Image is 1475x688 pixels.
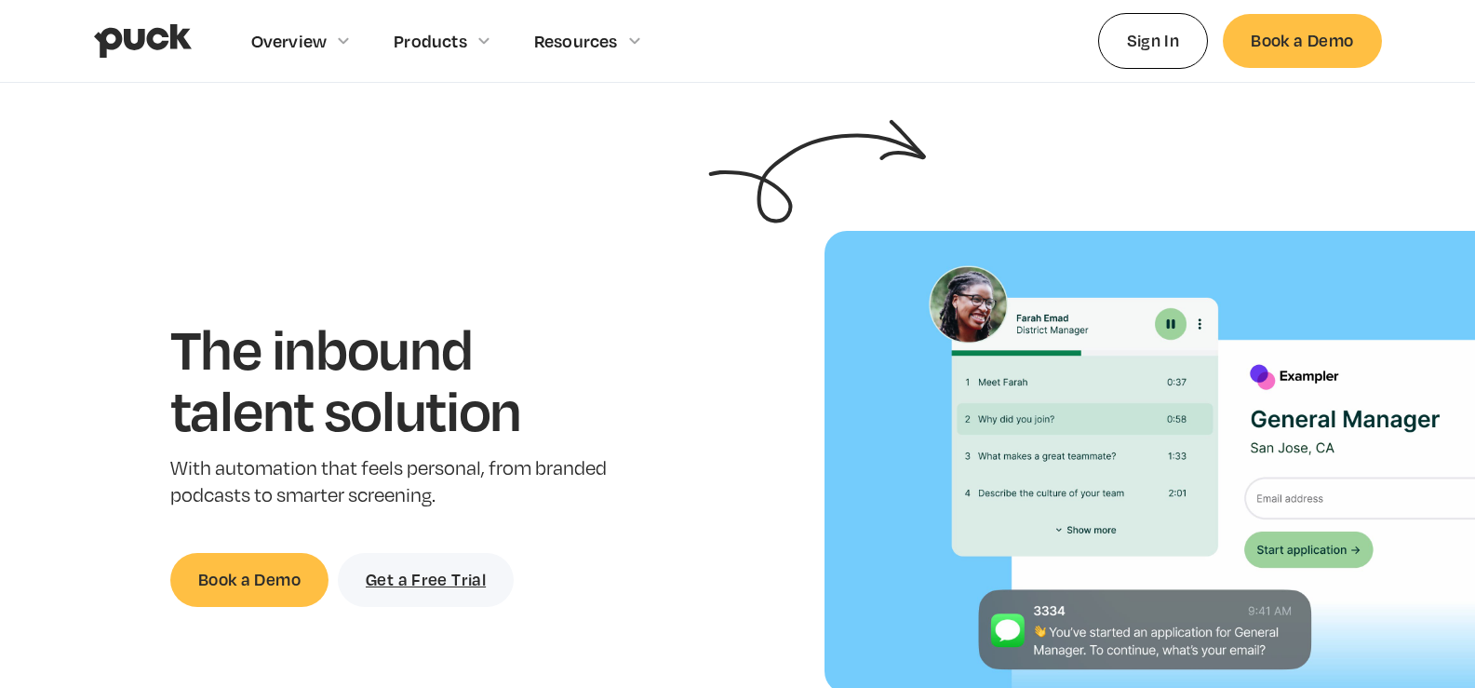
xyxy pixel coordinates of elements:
[534,31,618,51] div: Resources
[394,31,467,51] div: Products
[1098,13,1209,68] a: Sign In
[170,553,329,606] a: Book a Demo
[251,31,328,51] div: Overview
[1223,14,1381,67] a: Book a Demo
[170,317,612,439] h1: The inbound talent solution
[170,455,612,509] p: With automation that feels personal, from branded podcasts to smarter screening.
[338,553,514,606] a: Get a Free Trial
